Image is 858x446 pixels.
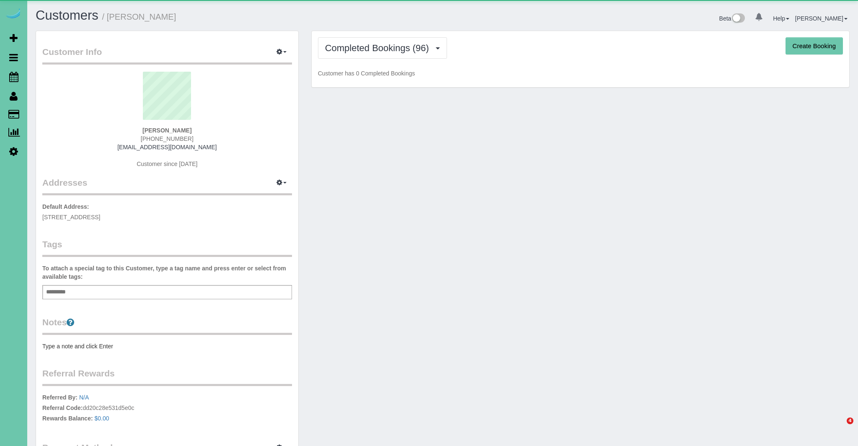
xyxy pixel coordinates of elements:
[42,404,83,412] label: Referral Code:
[42,414,93,423] label: Rewards Balance:
[42,46,292,65] legend: Customer Info
[719,15,745,22] a: Beta
[42,367,292,386] legend: Referral Rewards
[318,37,447,59] button: Completed Bookings (96)
[42,214,100,220] span: [STREET_ADDRESS]
[830,417,850,438] iframe: Intercom live chat
[36,8,98,23] a: Customers
[731,13,745,24] img: New interface
[42,316,292,335] legend: Notes
[847,417,853,424] span: 4
[42,264,292,281] label: To attach a special tag to this Customer, type a tag name and press enter or select from availabl...
[5,8,22,20] img: Automaid Logo
[773,15,789,22] a: Help
[42,393,78,402] label: Referred By:
[42,393,292,425] p: dd20c28e531d5e0c
[142,127,191,134] strong: [PERSON_NAME]
[42,342,292,350] pre: Type a note and click Enter
[137,161,197,167] span: Customer since [DATE]
[318,69,843,78] p: Customer has 0 Completed Bookings
[325,43,433,53] span: Completed Bookings (96)
[786,37,843,55] button: Create Booking
[95,415,109,422] a: $0.00
[79,394,89,401] a: N/A
[117,144,217,150] a: [EMAIL_ADDRESS][DOMAIN_NAME]
[141,135,194,142] span: [PHONE_NUMBER]
[102,12,176,21] small: / [PERSON_NAME]
[42,202,89,211] label: Default Address:
[795,15,848,22] a: [PERSON_NAME]
[42,238,292,257] legend: Tags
